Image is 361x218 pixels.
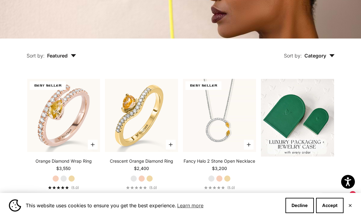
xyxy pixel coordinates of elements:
[204,186,235,190] a: 5.0 out of 5.0 stars(5.0)
[110,158,173,164] a: Crescent Orange Diamond Ring
[126,186,157,190] a: 5.0 out of 5.0 stars(5.0)
[212,165,227,172] sale-price: $3,200
[204,186,225,189] div: 5.0 out of 5.0 stars
[285,198,314,213] button: Decline
[304,53,335,59] span: Category
[105,79,178,152] img: #YellowGold
[134,165,149,172] sale-price: $2,400
[184,158,255,164] a: Fancy Halo 2 Stone Open Necklace
[13,39,90,64] button: Sort by: Featured
[270,39,349,64] button: Sort by: Category
[47,53,76,59] span: Featured
[316,198,344,213] button: Accept
[149,186,157,190] span: (5.0)
[27,53,45,59] span: Sort by:
[9,199,21,212] img: Cookie banner
[284,53,302,59] span: Sort by:
[71,186,79,190] span: (5.0)
[27,79,100,152] img: #RoseGold
[30,81,66,90] span: BEST SELLER
[348,204,352,207] button: Close
[126,186,147,189] div: 5.0 out of 5.0 stars
[48,186,79,190] a: 5.0 out of 5.0 stars(5.0)
[35,158,92,164] a: Orange Diamond Wrap Ring
[183,79,256,152] a: #YellowGold #RoseGold #WhiteGold
[26,201,281,210] span: This website uses cookies to ensure you get the best experience.
[185,81,221,90] span: BEST SELLER
[176,201,204,210] a: Learn more
[48,186,69,189] div: 5.0 out of 5.0 stars
[56,165,71,172] sale-price: $3,550
[183,79,256,152] img: #WhiteGold
[227,186,235,190] span: (5.0)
